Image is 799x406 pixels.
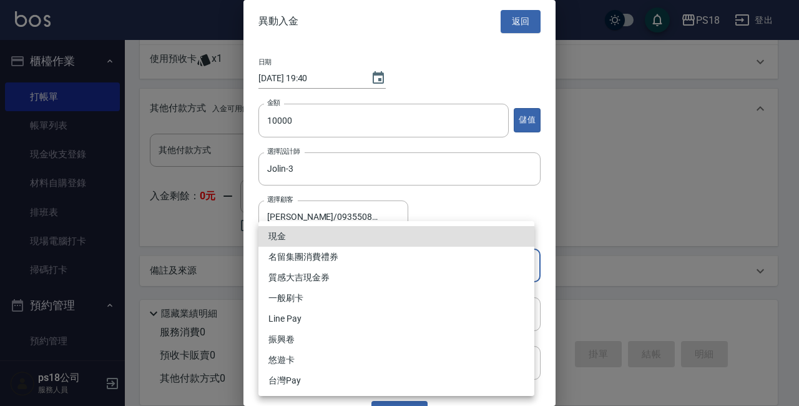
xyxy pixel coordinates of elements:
li: 振興卷 [258,329,534,350]
li: 一般刷卡 [258,288,534,309]
li: 台灣Pay [258,370,534,391]
li: 名留集團消費禮券 [258,247,534,267]
li: Line Pay [258,309,534,329]
li: 悠遊卡 [258,350,534,370]
li: 現金 [258,226,534,247]
li: 質感大吉現金券 [258,267,534,288]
